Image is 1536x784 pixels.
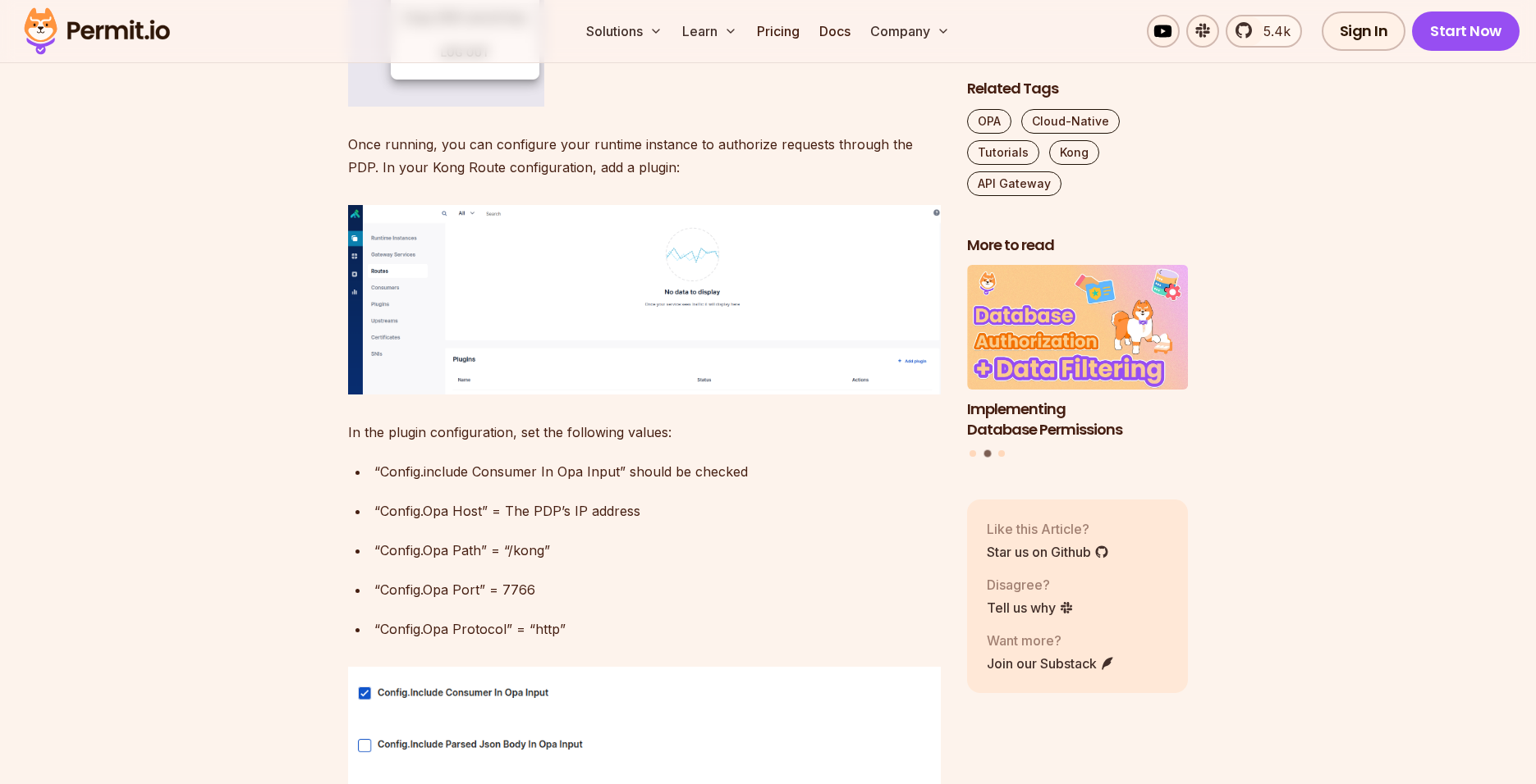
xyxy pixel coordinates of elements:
[676,15,744,48] button: Learn
[983,450,991,458] button: Go to slide 2
[374,539,941,562] div: “Config.Opa Path” = “/kong”
[967,266,1189,440] li: 2 of 3
[750,15,806,48] a: Pricing
[967,79,1189,99] h2: Related Tags
[1322,11,1406,51] a: Sign In
[967,109,1011,134] a: OPA
[967,266,1189,440] a: Implementing Database PermissionsImplementing Database Permissions
[1226,15,1302,48] a: 5.4k
[967,399,1189,440] h3: Implementing Database Permissions
[374,578,941,601] div: “Config.Opa Port” = 7766
[998,451,1005,458] button: Go to slide 3
[987,519,1109,539] p: Like this Article?
[967,171,1061,196] a: API Gateway
[967,235,1189,256] h2: More to read
[348,205,941,394] img: image3.png
[987,654,1115,673] a: Join our Substack
[580,15,669,48] button: Solutions
[348,421,941,444] p: In the plugin configuration, set the following values:
[987,542,1109,562] a: Star us on Github
[374,618,941,640] div: “Config.Opa Protocol” = “http”
[813,15,857,48] a: Docs
[1254,21,1291,41] span: 5.4k
[970,451,976,458] button: Go to slide 1
[348,133,941,179] p: Once running, you can configure your runtime instance to authorize requests through the PDP. In y...
[1021,109,1120,134] a: Cloud-Native
[967,266,1189,390] img: Implementing Database Permissions
[967,266,1189,460] div: Posts
[864,15,956,48] button: Company
[987,575,1074,595] p: Disagree?
[16,3,177,59] img: Permit logo
[987,631,1115,650] p: Want more?
[987,598,1074,618] a: Tell us why
[1412,11,1520,51] a: Start Now
[374,460,941,483] div: “Config.include Consumer In Opa Input” should be checked
[1049,140,1099,165] a: Kong
[967,140,1039,165] a: Tutorials
[374,499,941,522] div: “Config.Opa Host” = The PDP’s IP address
